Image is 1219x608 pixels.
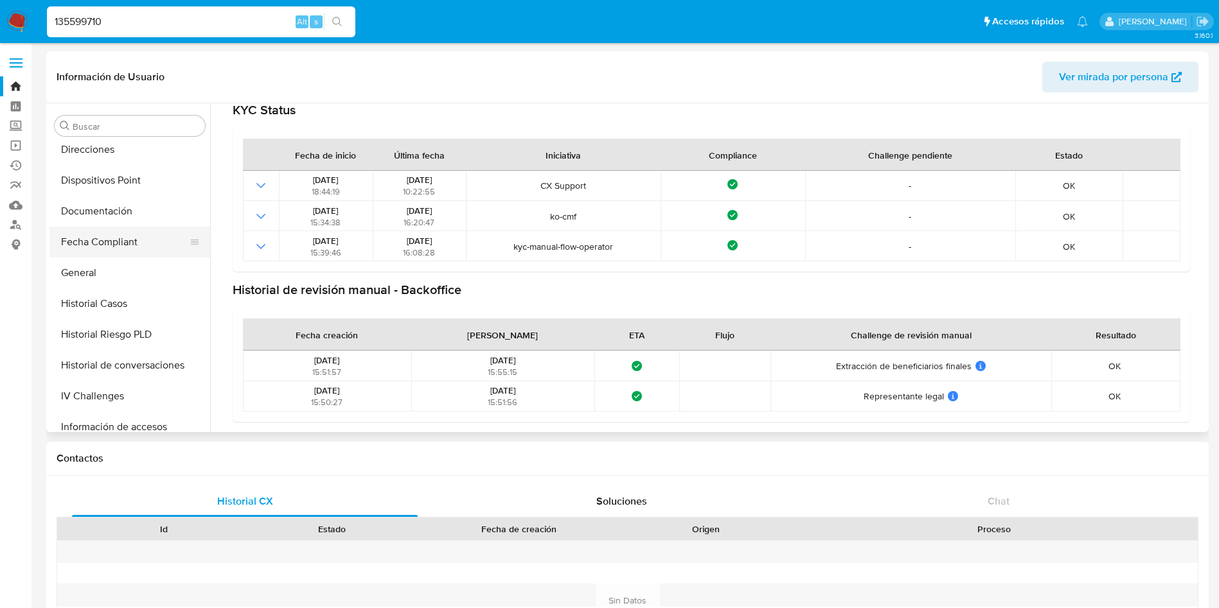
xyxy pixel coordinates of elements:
span: Historial CX [217,494,273,508]
button: search-icon [324,13,350,31]
button: Historial de conversaciones [49,350,210,381]
a: Notificaciones [1077,16,1088,27]
button: Dispositivos Point [49,165,210,196]
div: Origen [631,523,781,535]
span: Soluciones [596,494,647,508]
div: Id [89,523,239,535]
button: Historial Casos [49,288,210,319]
button: IV Challenges [49,381,210,412]
button: General [49,257,210,288]
input: Buscar usuario o caso... [47,13,355,30]
div: Fecha de creación [425,523,613,535]
span: Ver mirada por persona [1059,62,1168,92]
span: Chat [988,494,1010,508]
button: Direcciones [49,134,210,165]
button: Información de accesos [49,412,210,442]
div: Estado [257,523,407,535]
h1: Información de Usuario [57,71,165,83]
button: Fecha Compliant [49,227,200,257]
button: Historial Riesgo PLD [49,319,210,350]
div: Proceso [799,523,1189,535]
span: s [314,15,318,28]
h1: Contactos [57,452,1198,465]
button: Buscar [60,121,70,131]
span: Accesos rápidos [992,15,1064,28]
button: Documentación [49,196,210,227]
a: Salir [1196,15,1209,28]
span: Alt [297,15,307,28]
button: Ver mirada por persona [1042,62,1198,92]
p: paloma.falcondesoto@mercadolibre.cl [1119,15,1191,28]
input: Buscar [73,121,200,132]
